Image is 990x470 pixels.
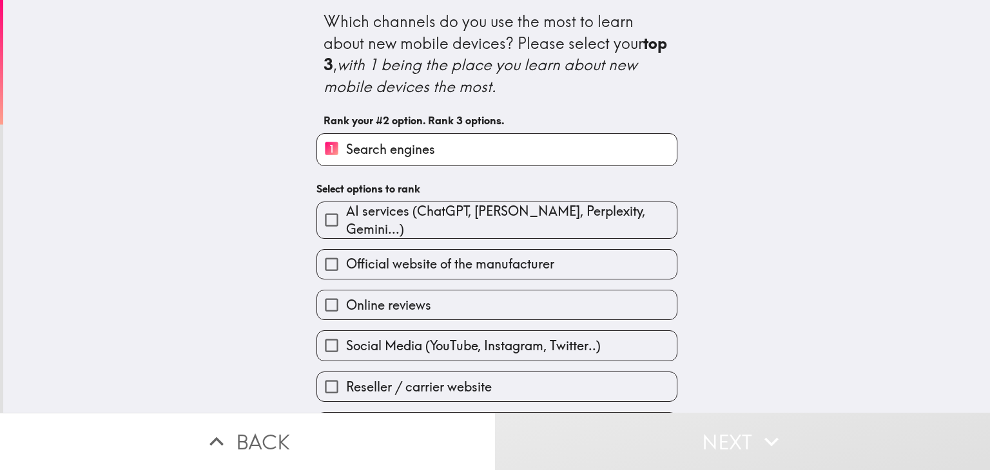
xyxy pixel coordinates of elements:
[316,182,677,196] h6: Select options to rank
[317,134,677,165] button: 1Search engines
[346,202,677,238] span: AI services (ChatGPT, [PERSON_NAME], Perplexity, Gemini...)
[317,250,677,279] button: Official website of the manufacturer
[317,331,677,360] button: Social Media (YouTube, Instagram, Twitter..)
[324,11,670,97] div: Which channels do you use the most to learn about new mobile devices? Please select your ,
[346,378,492,396] span: Reseller / carrier website
[324,113,670,127] h6: Rank your #2 option. Rank 3 options.
[346,255,554,273] span: Official website of the manufacturer
[317,290,677,319] button: Online reviews
[495,413,990,470] button: Next
[324,55,641,96] i: with 1 being the place you learn about new mobile devices the most.
[346,337,601,355] span: Social Media (YouTube, Instagram, Twitter..)
[317,372,677,401] button: Reseller / carrier website
[346,296,431,314] span: Online reviews
[346,140,435,158] span: Search engines
[317,202,677,238] button: AI services (ChatGPT, [PERSON_NAME], Perplexity, Gemini...)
